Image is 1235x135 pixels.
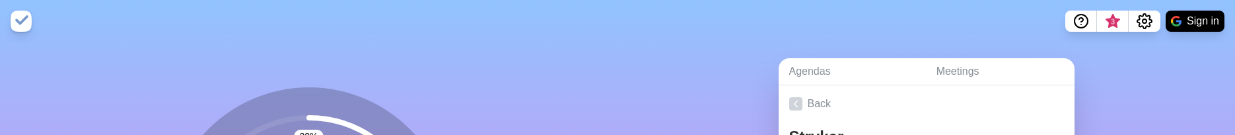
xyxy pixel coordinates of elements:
[926,58,1075,85] a: Meetings
[1171,16,1182,26] img: google logo
[779,85,1075,122] a: Back
[1065,11,1097,32] button: Help
[1108,17,1118,27] span: 3
[1166,11,1224,32] button: Sign in
[779,58,926,85] a: Agendas
[1097,11,1129,32] button: What’s new
[1129,11,1160,32] button: Settings
[11,11,32,32] img: timeblocks logo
